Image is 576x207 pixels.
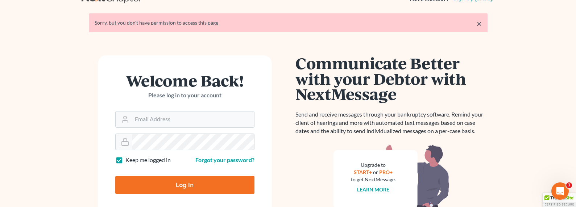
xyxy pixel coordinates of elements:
[373,169,378,175] span: or
[115,91,254,100] p: Please log in to your account
[543,193,576,207] div: TrustedSite Certified
[125,156,171,164] label: Keep me logged in
[477,19,482,28] a: ×
[357,186,389,193] a: Learn more
[115,176,254,194] input: Log In
[351,176,396,183] div: to get NextMessage.
[195,156,254,163] a: Forgot your password?
[95,19,482,26] div: Sorry, but you don't have permission to access this page
[132,111,254,127] input: Email Address
[295,110,488,135] p: Send and receive messages through your bankruptcy software. Remind your client of hearings and mo...
[295,55,488,102] h1: Communicate Better with your Debtor with NextMessage
[354,169,372,175] a: START+
[379,169,393,175] a: PRO+
[566,182,572,188] span: 1
[115,73,254,88] h1: Welcome Back!
[551,182,569,200] iframe: Intercom live chat
[351,161,396,169] div: Upgrade to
